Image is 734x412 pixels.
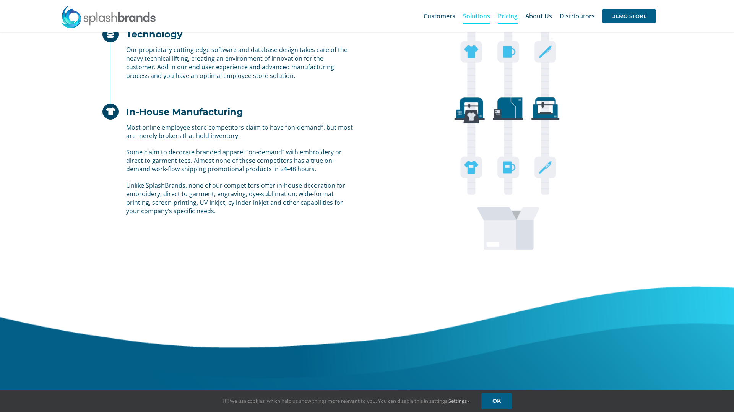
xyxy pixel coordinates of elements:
p: Unlike SplashBrands, none of our competitors offer in-house decoration for embroidery, direct to ... [126,181,353,216]
span: Hi! We use cookies, which help us show things more relevant to you. You can disable this in setti... [222,397,470,404]
p: Some claim to decorate branded apparel “on-demand” with embroidery or direct to garment tees. Alm... [126,148,353,174]
a: Customers [424,4,455,28]
p: Most online employee store competitors claim to have “on-demand”, but most are merely brokers tha... [126,123,353,140]
span: About Us [525,13,552,19]
h2: In-House Manufacturing [126,106,243,117]
a: Distributors [560,4,595,28]
nav: Main Menu Sticky [424,4,656,28]
span: Solutions [463,13,490,19]
a: DEMO STORE [602,4,656,28]
h2: Technology [126,29,182,40]
span: DEMO STORE [602,9,656,23]
p: Our proprietary cutting-edge software and database design takes care of the heavy technical lifti... [126,45,353,80]
img: SplashBrands.com Logo [61,5,156,28]
span: Customers [424,13,455,19]
span: Distributors [560,13,595,19]
a: Pricing [498,4,518,28]
a: OK [481,393,512,409]
span: Pricing [498,13,518,19]
a: Settings [448,397,470,404]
